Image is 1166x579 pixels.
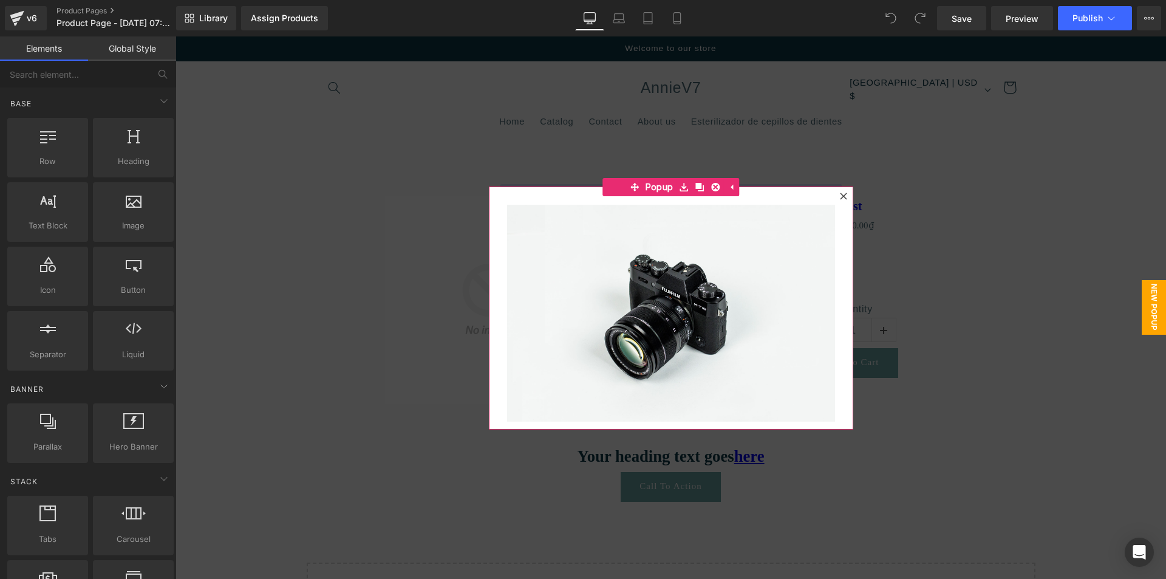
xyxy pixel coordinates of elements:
a: Clone Module [516,142,532,160]
div: Assign Products [251,13,318,23]
span: Publish [1072,13,1103,23]
span: New Popup [966,244,990,298]
a: Preview [991,6,1053,30]
button: Publish [1058,6,1132,30]
span: Row [11,155,84,168]
a: v6 [5,6,47,30]
div: v6 [24,10,39,26]
div: Open Intercom Messenger [1125,538,1154,567]
span: Save [952,12,972,25]
span: Parallax [11,440,84,453]
span: Liquid [97,348,170,361]
a: Tablet [633,6,663,30]
span: Icon [11,284,84,296]
span: Library [199,13,228,24]
a: Laptop [604,6,633,30]
a: Product Pages [56,6,196,16]
span: Banner [9,383,45,395]
a: Desktop [575,6,604,30]
a: Save module [500,142,516,160]
span: Popup [467,142,501,160]
span: Preview [1006,12,1038,25]
a: Delete Module [532,142,548,160]
span: Text Block [11,219,84,232]
span: Hero Banner [97,440,170,453]
span: Heading [97,155,170,168]
span: Carousel [97,533,170,546]
a: New Library [176,6,236,30]
span: Product Page - [DATE] 07:01:32 [56,18,173,28]
button: Redo [908,6,932,30]
a: Global Style [88,36,176,61]
button: More [1137,6,1161,30]
span: Button [97,284,170,296]
span: Stack [9,476,39,487]
span: Tabs [11,533,84,546]
span: Separator [11,348,84,361]
a: Mobile [663,6,692,30]
span: Base [9,98,33,109]
a: Expand / Collapse [548,142,564,160]
button: Undo [879,6,903,30]
span: Image [97,219,170,232]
